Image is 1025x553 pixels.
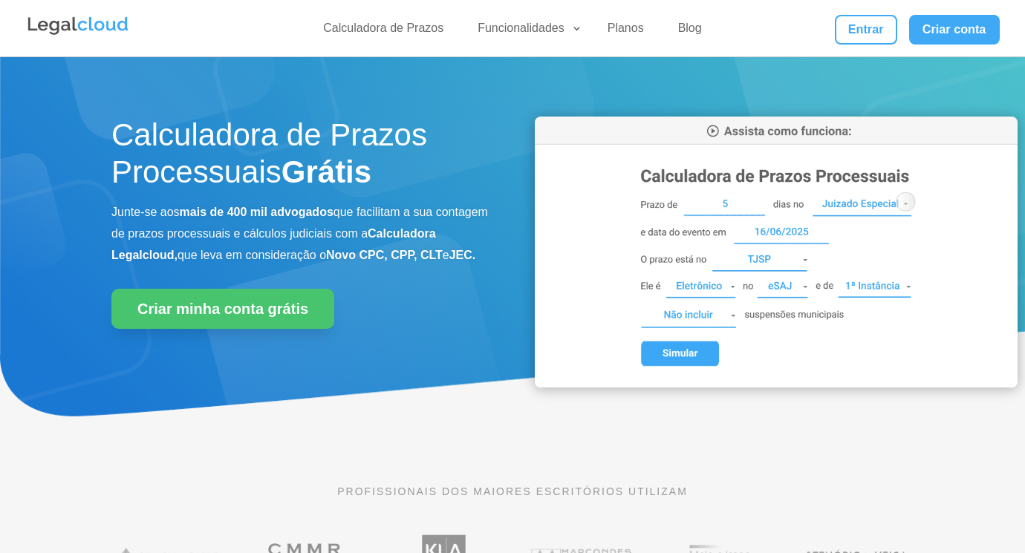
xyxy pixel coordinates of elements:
[26,15,130,37] img: Legalcloud Logo
[282,154,371,189] strong: Grátis
[535,117,1018,387] img: Calculadora de Prazos Processuais da Legalcloud
[535,377,1018,390] a: Calculadora de Prazos Processuais da Legalcloud
[326,249,443,261] b: Novo CPC, CPP, CLT
[26,27,130,39] a: Logo da Legalcloud
[669,21,711,42] a: Blog
[111,289,334,329] a: Criar minha conta grátis
[111,117,490,199] h1: Calculadora de Prazos Processuais
[314,21,452,42] a: Calculadora de Prazos
[111,227,436,261] b: Calculadora Legalcloud,
[909,15,1000,45] a: Criar conta
[449,249,476,261] b: JEC.
[835,15,897,45] a: Entrar
[599,21,653,42] a: Planos
[111,202,490,266] p: Junte-se aos que facilitam a sua contagem de prazos processuais e cálculos judiciais com a que le...
[469,21,582,42] a: Funcionalidades
[111,483,914,500] p: PROFISSIONAIS DOS MAIORES ESCRITÓRIOS UTILIZAM
[180,206,333,218] b: mais de 400 mil advogados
